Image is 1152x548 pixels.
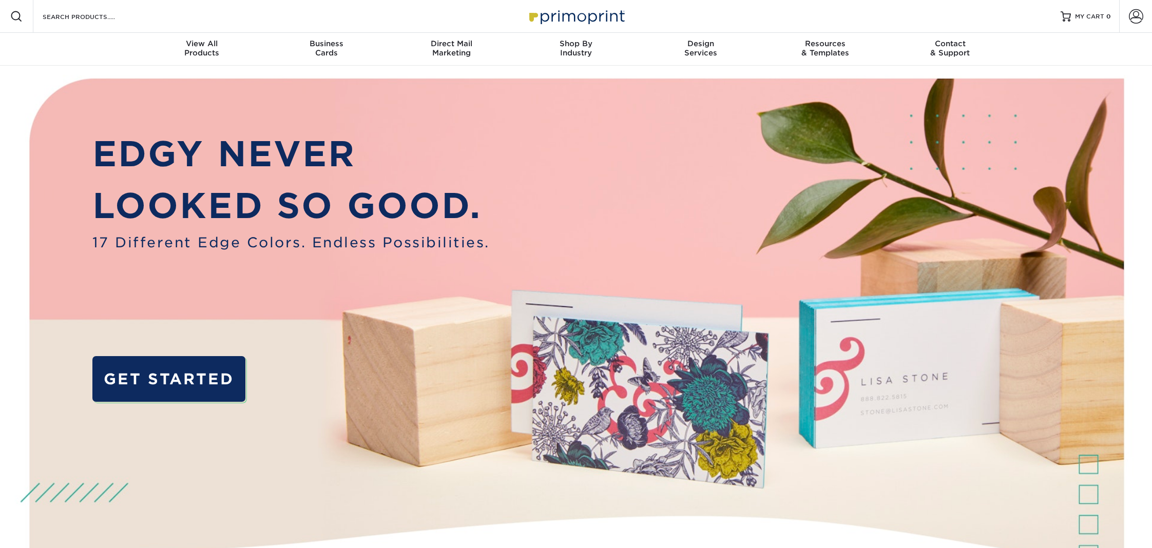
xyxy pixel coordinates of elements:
[888,39,1012,57] div: & Support
[525,5,627,27] img: Primoprint
[638,39,763,48] span: Design
[92,356,246,402] a: GET STARTED
[389,39,514,48] span: Direct Mail
[514,33,639,66] a: Shop ByIndustry
[92,180,490,232] p: LOOKED SO GOOD.
[763,33,888,66] a: Resources& Templates
[140,33,264,66] a: View AllProducts
[763,39,888,48] span: Resources
[1075,12,1104,21] span: MY CART
[888,39,1012,48] span: Contact
[140,39,264,57] div: Products
[264,39,389,48] span: Business
[514,39,639,57] div: Industry
[92,232,490,252] span: 17 Different Edge Colors. Endless Possibilities.
[92,128,490,180] p: EDGY NEVER
[888,33,1012,66] a: Contact& Support
[1106,13,1111,20] span: 0
[42,10,142,23] input: SEARCH PRODUCTS.....
[638,33,763,66] a: DesignServices
[389,39,514,57] div: Marketing
[514,39,639,48] span: Shop By
[140,39,264,48] span: View All
[389,33,514,66] a: Direct MailMarketing
[264,39,389,57] div: Cards
[638,39,763,57] div: Services
[763,39,888,57] div: & Templates
[264,33,389,66] a: BusinessCards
